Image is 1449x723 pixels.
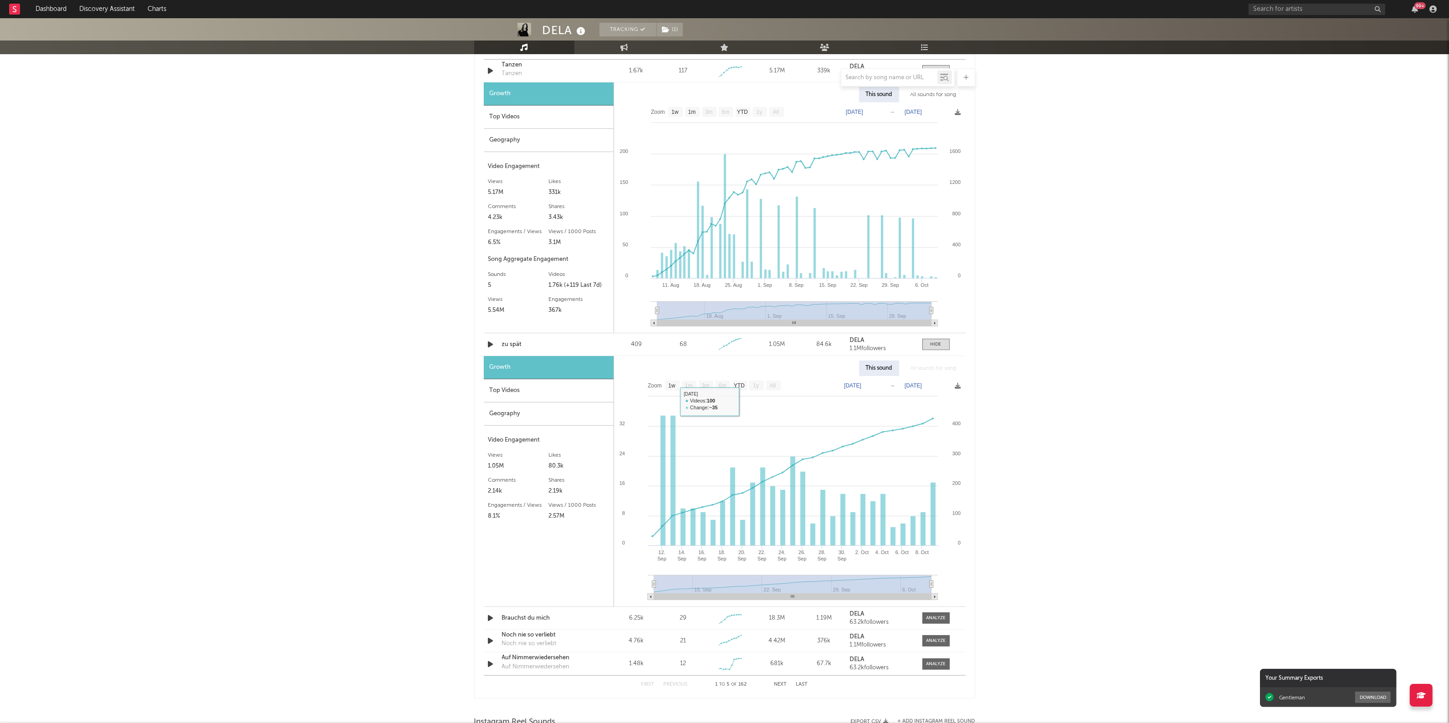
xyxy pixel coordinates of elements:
[680,636,686,646] div: 21
[875,550,888,555] text: 4. Oct
[697,550,707,561] text: 16. Sep
[850,64,864,70] strong: DELA
[850,282,867,288] text: 22. Sep
[488,161,609,172] div: Video Engagement
[756,659,798,668] div: 681k
[622,510,625,516] text: 8
[677,550,686,561] text: 14. Sep
[796,682,808,687] button: Last
[841,74,937,81] input: Search by song name or URL
[651,109,665,116] text: Zoom
[756,66,798,76] div: 5.17M
[548,280,609,291] div: 1.76k (+119 Last 7d)
[488,450,549,461] div: Views
[850,665,913,671] div: 63.2k followers
[484,379,614,402] div: Top Videos
[915,282,928,288] text: 6. Oct
[484,356,614,379] div: Growth
[488,461,549,472] div: 1.05M
[615,636,658,646] div: 4.76k
[881,282,899,288] text: 29. Sep
[548,305,609,316] div: 367k
[859,361,899,376] div: This sound
[731,682,737,687] span: of
[895,550,908,555] text: 6. Oct
[615,340,658,349] div: 409
[502,662,570,672] div: Auf Nimmerwiedersehen
[803,340,845,349] div: 84.6k
[680,659,686,668] div: 12
[625,273,628,278] text: 0
[733,383,744,389] text: YTD
[548,450,609,461] div: Likes
[671,109,679,116] text: 1w
[620,179,628,185] text: 150
[680,340,687,349] div: 68
[548,500,609,511] div: Views / 1000 Posts
[789,282,804,288] text: 8. Sep
[488,237,549,248] div: 6.5%
[1414,2,1426,9] div: 99 +
[657,550,666,561] text: 12. Sep
[952,211,960,216] text: 800
[668,383,676,389] text: 1w
[890,382,895,389] text: →
[548,176,609,187] div: Likes
[850,657,864,662] strong: DELA
[1355,692,1391,703] button: Download
[488,305,549,316] div: 5.54M
[819,282,836,288] text: 15. Sep
[850,642,913,648] div: 1.1M followers
[548,237,609,248] div: 3.1M
[543,23,588,38] div: DELA
[758,282,772,288] text: 1. Sep
[756,636,798,646] div: 4.42M
[548,226,609,237] div: Views / 1000 Posts
[648,383,662,389] text: Zoom
[904,361,963,376] div: All sounds for song
[850,657,913,663] a: DELA
[622,242,628,247] text: 50
[803,66,845,76] div: 339k
[488,212,549,223] div: 4.23k
[952,242,960,247] text: 400
[952,451,960,456] text: 300
[774,682,787,687] button: Next
[850,619,913,626] div: 63.2k followers
[488,269,549,280] div: Sounds
[502,340,597,349] a: zu spät
[817,550,826,561] text: 28. Sep
[850,337,864,343] strong: DELA
[904,87,963,102] div: All sounds for song
[488,280,549,291] div: 5
[688,109,696,116] text: 1m
[679,66,687,76] div: 117
[803,614,845,623] div: 1.19M
[620,211,628,216] text: 100
[548,486,609,497] div: 2.19k
[952,421,960,426] text: 400
[488,511,549,522] div: 8.1%
[502,614,597,623] div: Brauchst du mich
[548,212,609,223] div: 3.43k
[803,636,845,646] div: 376k
[722,109,729,116] text: 6m
[685,383,692,389] text: 1m
[488,187,549,198] div: 5.17M
[615,614,658,623] div: 6.25k
[769,383,775,389] text: All
[725,282,742,288] text: 25. Aug
[548,294,609,305] div: Engagements
[1279,694,1305,701] div: Gentleman
[484,129,614,152] div: Geography
[850,634,913,640] a: DELA
[484,82,614,106] div: Growth
[502,639,557,648] div: Noch nie so verliebt
[548,201,609,212] div: Shares
[488,294,549,305] div: Views
[548,511,609,522] div: 2.57M
[615,66,658,76] div: 1.67k
[620,148,628,154] text: 200
[548,269,609,280] div: Videos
